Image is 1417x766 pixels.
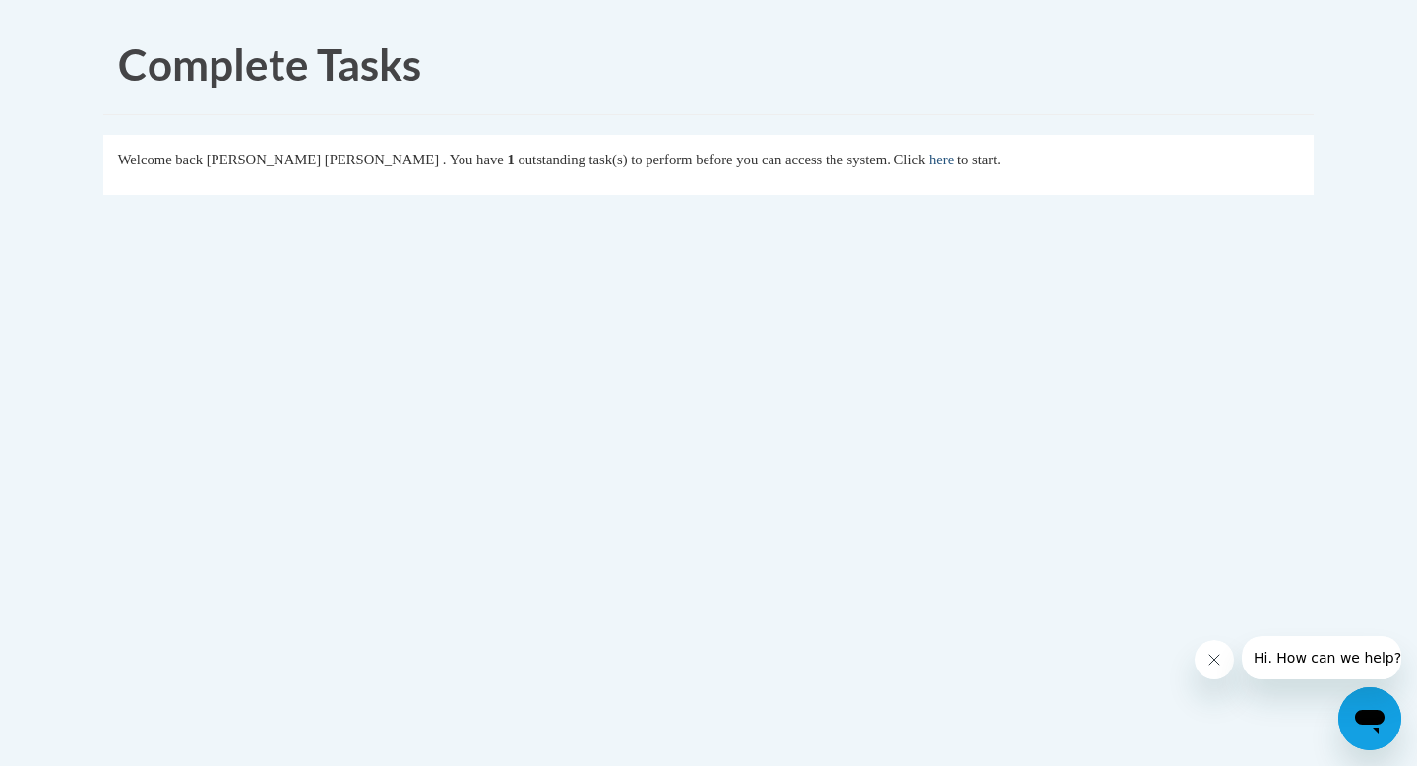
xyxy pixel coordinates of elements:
span: outstanding task(s) to perform before you can access the system. Click [518,152,925,167]
span: Welcome back [118,152,203,167]
span: Complete Tasks [118,38,421,90]
iframe: Message from company [1242,636,1401,679]
a: here [929,152,954,167]
span: [PERSON_NAME] [PERSON_NAME] [207,152,440,167]
span: 1 [507,152,514,167]
iframe: Button to launch messaging window [1338,687,1401,750]
span: . You have [443,152,504,167]
span: to start. [957,152,1001,167]
iframe: Close message [1195,640,1234,679]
